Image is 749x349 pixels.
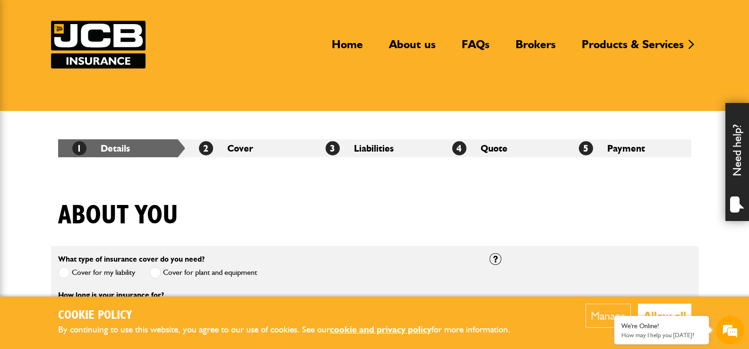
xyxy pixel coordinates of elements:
[725,103,749,221] div: Need help?
[12,87,172,108] input: Enter your last name
[149,267,257,279] label: Cover for plant and equipment
[12,143,172,164] input: Enter your phone number
[199,141,213,155] span: 2
[311,139,438,157] li: Liabilities
[455,37,497,59] a: FAQs
[58,255,205,263] label: What type of insurance cover do you need?
[438,139,565,157] li: Quote
[185,139,311,157] li: Cover
[129,274,172,287] em: Start Chat
[58,267,135,279] label: Cover for my liability
[49,53,159,65] div: Chat with us now
[58,308,526,323] h2: Cookie Policy
[508,37,563,59] a: Brokers
[621,332,702,339] p: How may I help you today?
[621,322,702,330] div: We're Online!
[575,37,691,59] a: Products & Services
[58,139,185,157] li: Details
[16,52,40,66] img: d_20077148190_company_1631870298795_20077148190
[58,291,164,299] label: How long is your insurance for?
[585,304,631,328] button: Manage
[638,304,691,328] button: Allow all
[579,141,593,155] span: 5
[51,21,146,68] a: JCB Insurance Services
[58,323,526,337] p: By continuing to use this website, you agree to our use of cookies. See our for more information.
[326,141,340,155] span: 3
[382,37,443,59] a: About us
[452,141,466,155] span: 4
[58,200,178,231] h1: About you
[72,141,86,155] span: 1
[565,139,691,157] li: Payment
[12,171,172,266] textarea: Type your message and hit 'Enter'
[12,115,172,136] input: Enter your email address
[51,21,146,68] img: JCB Insurance Services logo
[330,324,431,335] a: cookie and privacy policy
[325,37,370,59] a: Home
[155,5,178,27] div: Minimize live chat window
